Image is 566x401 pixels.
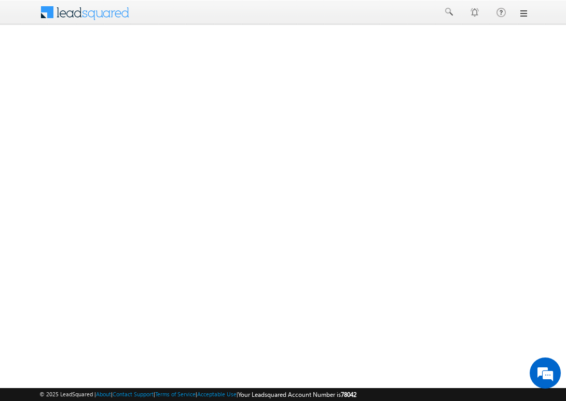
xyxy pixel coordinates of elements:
a: Terms of Service [155,391,196,397]
a: Contact Support [113,391,154,397]
span: Your Leadsquared Account Number is [238,391,356,398]
a: Acceptable Use [197,391,237,397]
a: About [96,391,111,397]
span: © 2025 LeadSquared | | | | | [39,390,356,399]
span: 78042 [341,391,356,398]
